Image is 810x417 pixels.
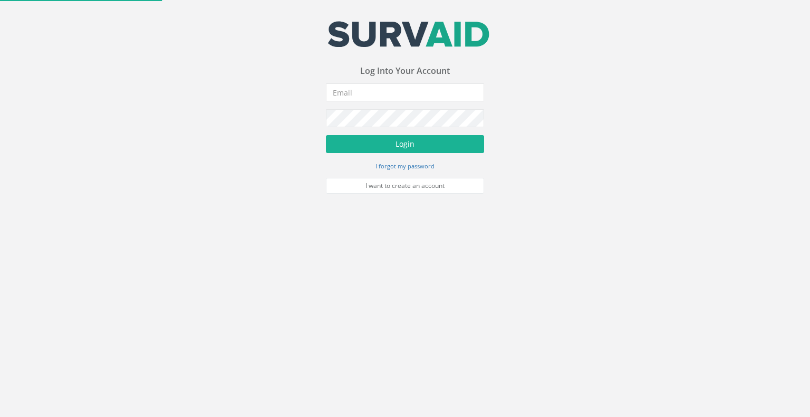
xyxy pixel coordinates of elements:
a: I forgot my password [375,161,435,170]
h3: Log Into Your Account [326,67,484,76]
button: Login [326,135,484,153]
a: I want to create an account [326,178,484,194]
small: I forgot my password [375,162,435,170]
input: Email [326,83,484,101]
